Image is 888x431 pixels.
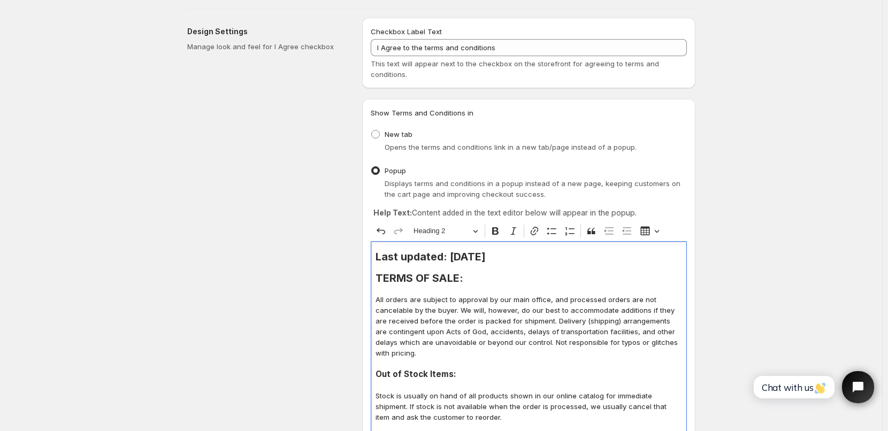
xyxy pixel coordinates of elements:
[742,362,883,412] iframe: Tidio Chat
[376,273,682,283] h2: TERMS OF SALE:
[409,223,483,240] button: Heading 2, Heading
[371,59,659,79] span: This text will appear next to the checkbox on the storefront for agreeing to terms and conditions.
[376,294,682,358] p: All orders are subject to approval by our main office, and processed orders are not cancelable by...
[187,26,345,37] h2: Design Settings
[385,179,680,198] span: Displays terms and conditions in a popup instead of a new page, keeping customers on the cart pag...
[373,207,684,218] p: Content added in the text editor below will appear in the popup.
[187,41,345,52] p: Manage look and feel for I Agree checkbox
[371,221,687,241] div: Editor toolbar
[385,130,412,138] span: New tab
[414,225,469,237] span: Heading 2
[371,27,442,36] span: Checkbox Label Text
[376,390,682,422] p: Stock is usually on hand of all products shown in our online catalog for immediate shipment. If s...
[385,166,406,175] span: Popup
[385,143,637,151] span: Opens the terms and conditions link in a new tab/page instead of a popup.
[371,109,473,117] span: Show Terms and Conditions in
[376,251,682,262] h2: Last updated: [DATE]
[373,208,412,217] strong: Help Text:
[376,369,682,380] h3: Out of Stock Items:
